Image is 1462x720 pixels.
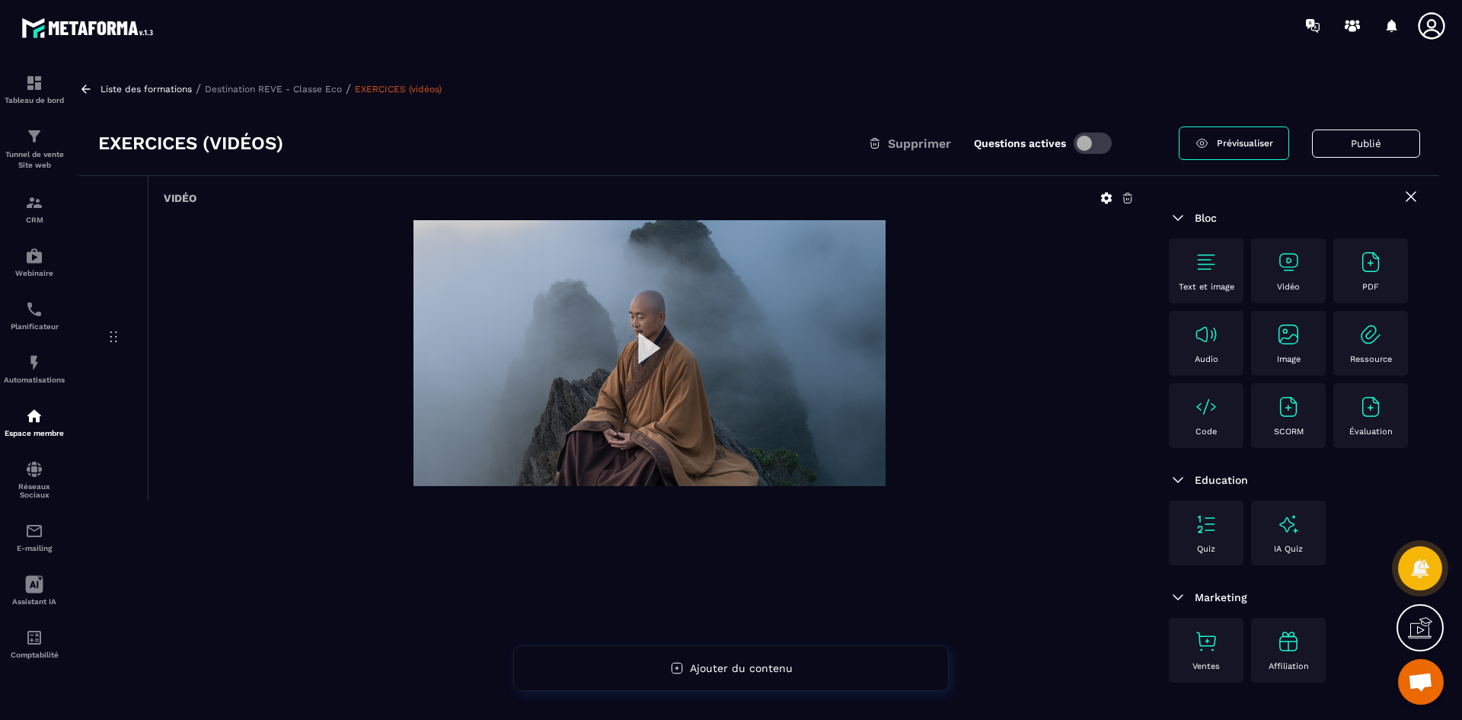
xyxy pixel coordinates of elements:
[4,376,65,384] p: Automatisations
[1350,354,1392,364] p: Ressource
[1169,209,1187,227] img: arrow-down
[1358,322,1383,347] img: text-image no-wra
[4,564,65,617] a: Assistant IA
[1362,282,1379,292] p: PDF
[1195,354,1218,364] p: Audio
[25,354,43,372] img: automations
[25,522,43,540] img: email
[4,289,65,342] a: schedulerschedulerPlanificateur
[1398,659,1444,705] div: Ouvrir le chat
[1349,427,1393,437] p: Évaluation
[4,149,65,171] p: Tunnel de vente Site web
[1169,588,1187,606] img: arrow-down
[1192,661,1220,671] p: Ventes
[1312,130,1420,158] button: Publié
[25,407,43,425] img: automations
[101,84,192,94] a: Liste des formations
[1195,212,1217,224] span: Bloc
[1194,512,1218,536] img: text-image no-wra
[4,429,65,437] p: Espace membre
[413,220,886,486] img: thumbnail
[4,651,65,659] p: Comptabilité
[4,510,65,564] a: emailemailE-mailing
[1274,427,1304,437] p: SCORM
[888,136,951,151] span: Supprimer
[25,247,43,265] img: automations
[1274,544,1303,554] p: IA Quiz
[4,449,65,510] a: social-networksocial-networkRéseaux Sociaux
[4,342,65,395] a: automationsautomationsAutomatisations
[4,482,65,499] p: Réseaux Sociaux
[4,182,65,235] a: formationformationCRM
[1195,427,1217,437] p: Code
[1358,395,1383,419] img: text-image no-wra
[1276,250,1301,274] img: text-image no-wra
[21,14,158,42] img: logo
[4,62,65,116] a: formationformationTableau de bord
[1197,544,1215,554] p: Quiz
[346,82,351,96] span: /
[164,192,196,204] h6: Vidéo
[1195,591,1247,603] span: Marketing
[974,137,1066,149] label: Questions actives
[205,84,342,94] a: Destination REVE - Classe Eco
[1276,322,1301,347] img: text-image no-wra
[25,74,43,92] img: formation
[1276,512,1301,536] img: text-image
[1194,250,1218,274] img: text-image no-wra
[690,662,793,674] span: Ajouter du contenu
[4,617,65,670] a: accountantaccountantComptabilité
[4,116,65,182] a: formationformationTunnel de vente Site web
[1276,395,1301,419] img: text-image no-wra
[1358,250,1383,274] img: text-image no-wra
[4,322,65,331] p: Planificateur
[25,460,43,478] img: social-network
[4,597,65,606] p: Assistant IA
[4,96,65,104] p: Tableau de bord
[25,300,43,318] img: scheduler
[1195,474,1248,486] span: Education
[4,395,65,449] a: automationsautomationsEspace membre
[1179,126,1289,160] a: Prévisualiser
[4,216,65,224] p: CRM
[1277,282,1300,292] p: Vidéo
[25,127,43,146] img: formation
[4,235,65,289] a: automationsautomationsWebinaire
[1277,354,1301,364] p: Image
[1269,661,1309,671] p: Affiliation
[355,84,442,94] a: EXERCICES (vidéos)
[4,269,65,277] p: Webinaire
[98,131,283,155] h3: EXERCICES (vidéos)
[1217,138,1273,149] span: Prévisualiser
[4,544,65,552] p: E-mailing
[25,194,43,212] img: formation
[25,629,43,647] img: accountant
[1276,629,1301,654] img: text-image
[1194,322,1218,347] img: text-image no-wra
[1194,629,1218,654] img: text-image no-wra
[1194,395,1218,419] img: text-image no-wra
[1169,471,1187,489] img: arrow-down
[1179,282,1234,292] p: Text et image
[196,82,201,96] span: /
